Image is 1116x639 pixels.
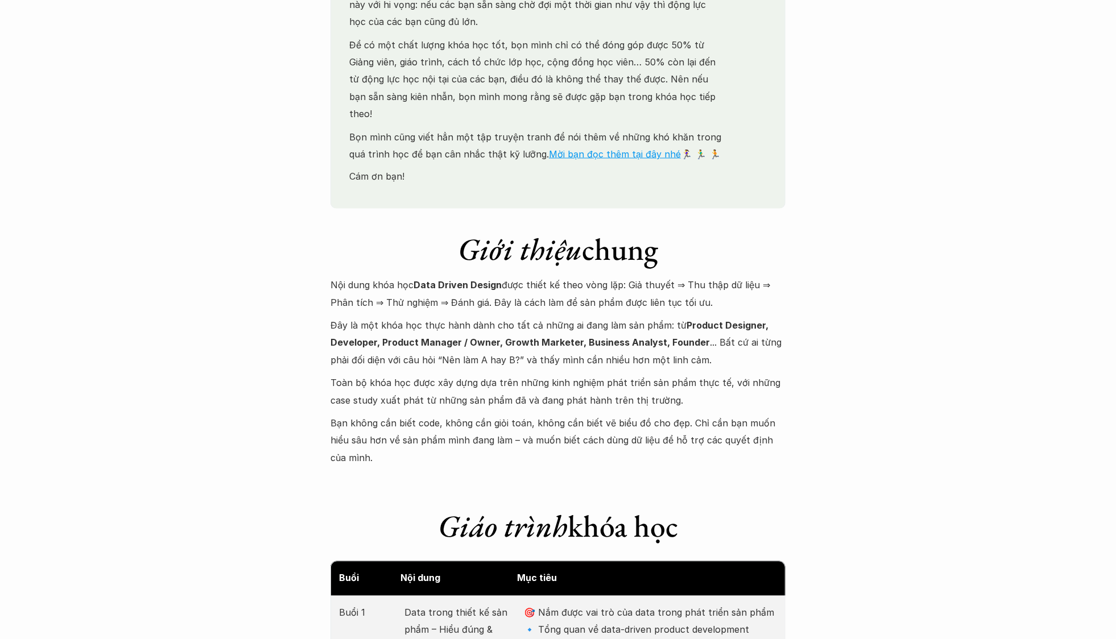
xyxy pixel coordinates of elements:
[330,317,786,369] p: Đây là một khóa học thực hành dành cho tất cả những ai đang làm sản phẩm: từ ... Bất cứ ai từng p...
[330,375,786,409] p: Toàn bộ khóa học được xây dựng dựa trên những kinh nghiệm phát triển sản phẩm thực tế, với những ...
[458,230,582,269] em: Giới thiệu
[400,572,440,584] strong: Nội dung
[549,148,681,160] a: Mời bạn đọc thêm tại đây nhé
[330,277,786,312] p: Nội dung khóa học được thiết kế theo vòng lặp: Giả thuyết ⇒ Thu thập dữ liệu ⇒ Phân tích ⇒ Thử ng...
[438,507,568,546] em: Giáo trình
[349,128,725,163] p: Bọn mình cũng viết hẳn một tập truyện tranh để nói thêm về những khó khăn trong quá trình học để ...
[349,168,725,185] p: Cám ơn bạn!
[330,231,786,268] h1: chung
[414,280,502,291] strong: Data Driven Design
[330,508,786,545] h1: khóa học
[517,572,557,584] strong: Mục tiêu
[349,36,725,123] p: Để có một chất lượng khóa học tốt, bọn mình chỉ có thể đóng góp được 50% từ Giảng viên, giáo trìn...
[339,604,393,621] p: Buổi 1
[339,572,359,584] strong: Buổi
[330,415,786,467] p: Bạn không cần biết code, không cần giỏi toán, không cần biết vẽ biểu đồ cho đẹp. Chỉ cần bạn muốn...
